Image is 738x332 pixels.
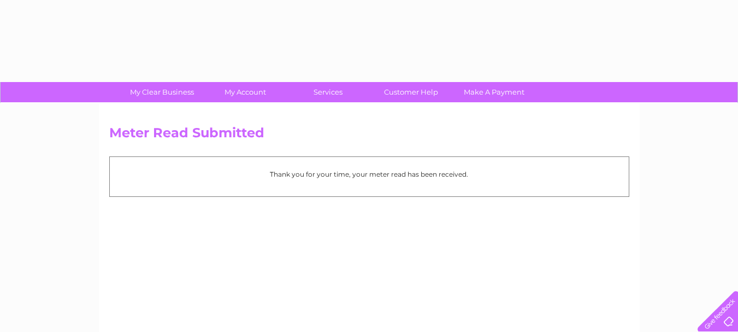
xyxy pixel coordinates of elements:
[109,125,629,146] h2: Meter Read Submitted
[366,82,456,102] a: Customer Help
[115,169,623,179] p: Thank you for your time, your meter read has been received.
[200,82,290,102] a: My Account
[449,82,539,102] a: Make A Payment
[283,82,373,102] a: Services
[117,82,207,102] a: My Clear Business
